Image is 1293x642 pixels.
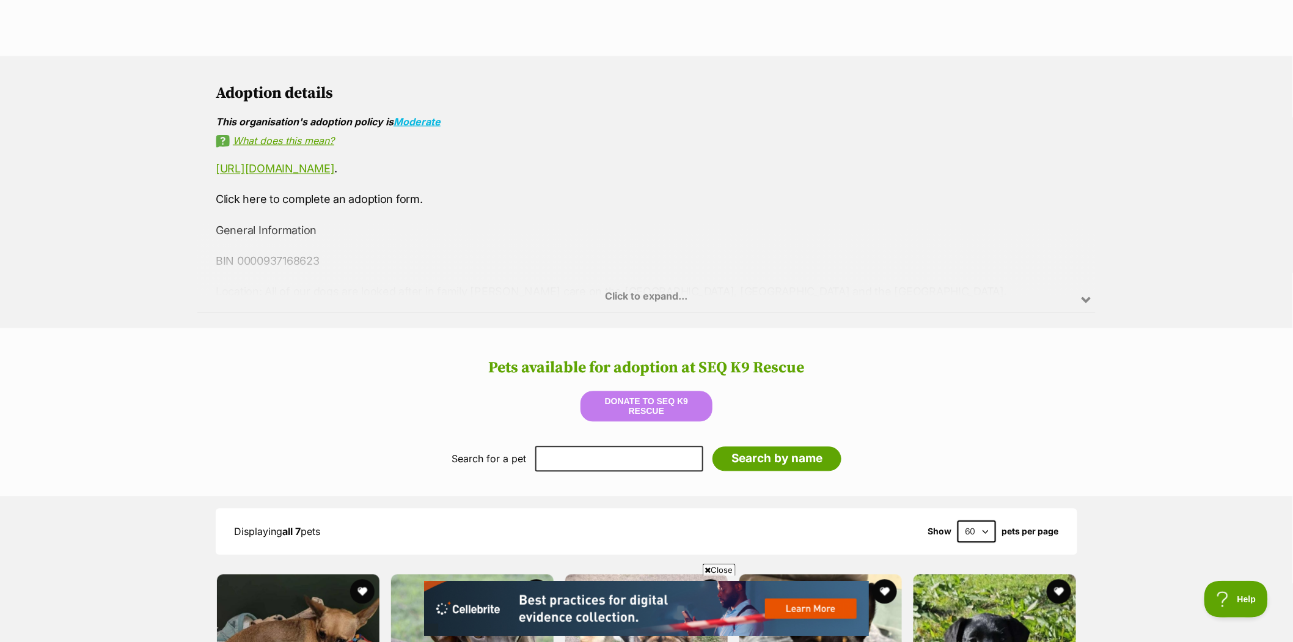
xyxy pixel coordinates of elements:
[282,526,301,538] strong: all 7
[216,84,1077,103] h2: Adoption details
[12,360,1281,378] h2: Pets available for adoption at SEQ K9 Rescue
[350,580,375,604] button: favourite
[452,454,526,465] label: Search for a pet
[581,391,712,422] button: Donate to SEQ K9 Rescue
[873,580,897,604] button: favourite
[928,527,951,537] span: Show
[197,218,1096,313] div: Click to expand...
[216,116,1077,127] div: This organisation's adoption policy is
[234,526,320,538] span: Displaying pets
[1002,527,1059,537] label: pets per page
[216,135,1077,146] a: What does this mean?
[1047,580,1071,604] button: favourite
[394,116,441,128] a: Moderate
[424,581,869,636] iframe: Advertisement
[216,191,1077,208] p: Click here to complete an adoption form.
[216,161,1077,177] p: .
[1204,581,1269,618] iframe: Help Scout Beacon - Open
[712,447,841,471] input: Search by name
[216,163,334,175] a: [URL][DOMAIN_NAME]
[703,564,736,576] span: Close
